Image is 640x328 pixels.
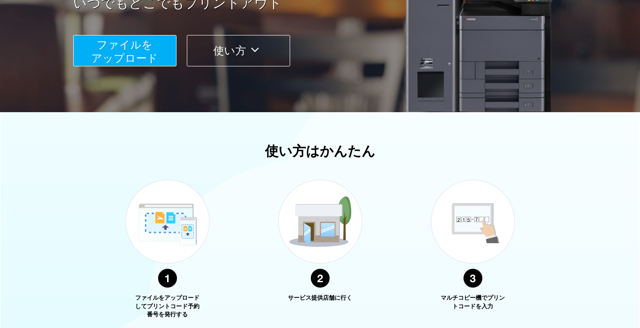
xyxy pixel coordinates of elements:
[187,35,290,66] button: 使い方
[439,294,507,311] p: マルチコピー機でプリントコードを入力
[73,35,177,66] button: ファイルを​​アップロード
[287,294,354,302] p: サービス提供店舗に行く
[91,39,158,64] span: ファイルを ​​アップロード
[134,294,201,319] p: ファイルをアップロードしてプリントコード予約番号を発行する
